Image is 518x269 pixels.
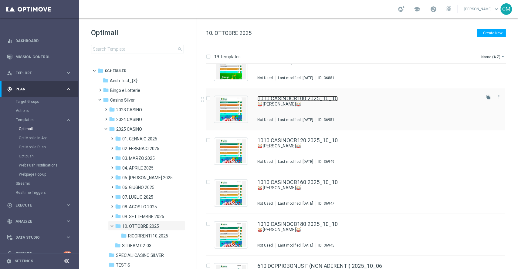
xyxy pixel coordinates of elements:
[496,94,501,99] i: more_vert
[15,245,63,261] a: Optibot
[103,77,109,83] i: folder
[116,253,164,258] span: SPECIALI CASINO SILVER
[110,97,135,103] span: Casino Silver
[7,70,12,76] i: person_search
[122,165,154,171] span: 04. APRILE 2025
[19,126,63,131] a: Optimail
[15,203,66,207] span: Execute
[122,185,154,190] span: 06. GIUGNO 2025
[19,163,63,168] a: Web Push Notifications
[7,235,72,240] div: Data Studio keyboard_arrow_right
[122,194,153,200] span: 07. LUGLIO 2025
[257,263,382,269] a: 610 DOPPIOBONUS F (NON ADERENTI) 2025_10_06
[257,96,338,101] a: 1010 CASINOCB100 2025_10_10
[19,161,78,170] div: Web Push Notifications
[121,233,127,239] i: folder
[128,233,168,239] span: RICORRENTI 10.2025
[16,179,78,188] div: Streams
[122,156,155,161] span: 03. MARZO 2025
[7,219,72,224] button: track_changes Analyze keyboard_arrow_right
[122,136,157,142] span: 01. GENNAIO 2025
[19,136,63,140] a: OptiMobile In-App
[116,107,142,113] span: 2023 CASINO
[324,201,334,206] div: 36947
[7,86,66,92] div: Plan
[257,185,480,191] div: 🥁 Rullo di tamburi🥁
[16,108,63,113] a: Actions
[477,29,506,37] button: + Create New
[122,204,157,210] span: 08. AGOSTO 2025
[115,155,121,161] i: folder
[257,227,480,233] div: 🥁 Rullo di tamburi🥁
[7,203,72,208] button: play_circle_outline Execute keyboard_arrow_right
[7,38,12,44] i: equalizer
[257,180,338,185] a: 1010 CASINOCB160 2025_10_10
[324,76,334,80] div: 36881
[7,39,72,43] div: equalizer Dashboard
[257,143,466,149] a: 🥁 [PERSON_NAME]🥁
[257,221,338,227] a: 1010 CASINOCB180 2025_10_10
[19,172,63,177] a: Webpage Pop-up
[276,243,316,248] div: Last modified: [DATE]
[493,6,500,12] span: keyboard_arrow_down
[7,203,12,208] i: play_circle_outline
[7,235,66,240] div: Data Studio
[16,115,78,179] div: Templates
[16,190,63,195] a: Realtime Triggers
[97,68,103,74] i: folder
[257,243,273,248] div: Not Used
[16,117,72,122] button: Templates keyboard_arrow_right
[7,71,72,76] button: person_search Explore keyboard_arrow_right
[324,159,334,164] div: 36949
[216,223,246,247] img: 36945.jpeg
[116,262,130,268] span: TEST S
[257,117,273,122] div: Not Used
[115,223,121,229] i: folder
[7,203,66,208] div: Execute
[115,165,121,171] i: folder
[15,220,66,223] span: Analyze
[109,126,115,132] i: folder
[276,117,316,122] div: Last modified: [DATE]
[66,70,71,76] i: keyboard_arrow_right
[16,99,63,104] a: Target Groups
[414,6,420,12] span: school
[316,76,334,80] div: ID:
[19,154,63,159] a: Optipush
[16,118,59,122] span: Templates
[7,87,72,92] div: gps_fixed Plan keyboard_arrow_right
[7,251,72,256] button: lightbulb Optibot +10
[16,118,66,122] div: Templates
[115,213,121,219] i: folder
[7,251,12,256] i: lightbulb
[122,146,159,151] span: 02. FEBBRAIO 2025
[19,143,78,152] div: OptiMobile Push
[496,93,502,100] button: more_vert
[7,55,72,59] button: Mission Control
[15,33,71,49] a: Dashboard
[122,243,151,248] span: STREAM 02-03
[257,185,466,191] a: 🥁 [PERSON_NAME]🥁
[19,133,78,143] div: OptiMobile In-App
[122,214,164,219] span: 09. SETTEMBRE 2025
[109,106,115,113] i: folder
[19,145,63,150] a: OptiMobile Push
[316,159,334,164] div: ID:
[500,54,505,59] i: arrow_drop_down
[15,71,66,75] span: Explore
[115,136,121,142] i: folder
[122,224,159,229] span: 10. OTTOBRE 2025
[116,117,142,122] span: 2024 CASINO
[115,145,121,151] i: folder
[206,30,252,36] span: 10. OTTOBRE 2025
[316,117,334,122] div: ID:
[66,218,71,224] i: keyboard_arrow_right
[257,101,466,107] a: 🥁 [PERSON_NAME]🥁
[122,175,173,180] span: 05. MAGGIO 2025
[109,116,115,122] i: folder
[116,126,142,132] span: 2025 CASINO
[109,252,115,258] i: folder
